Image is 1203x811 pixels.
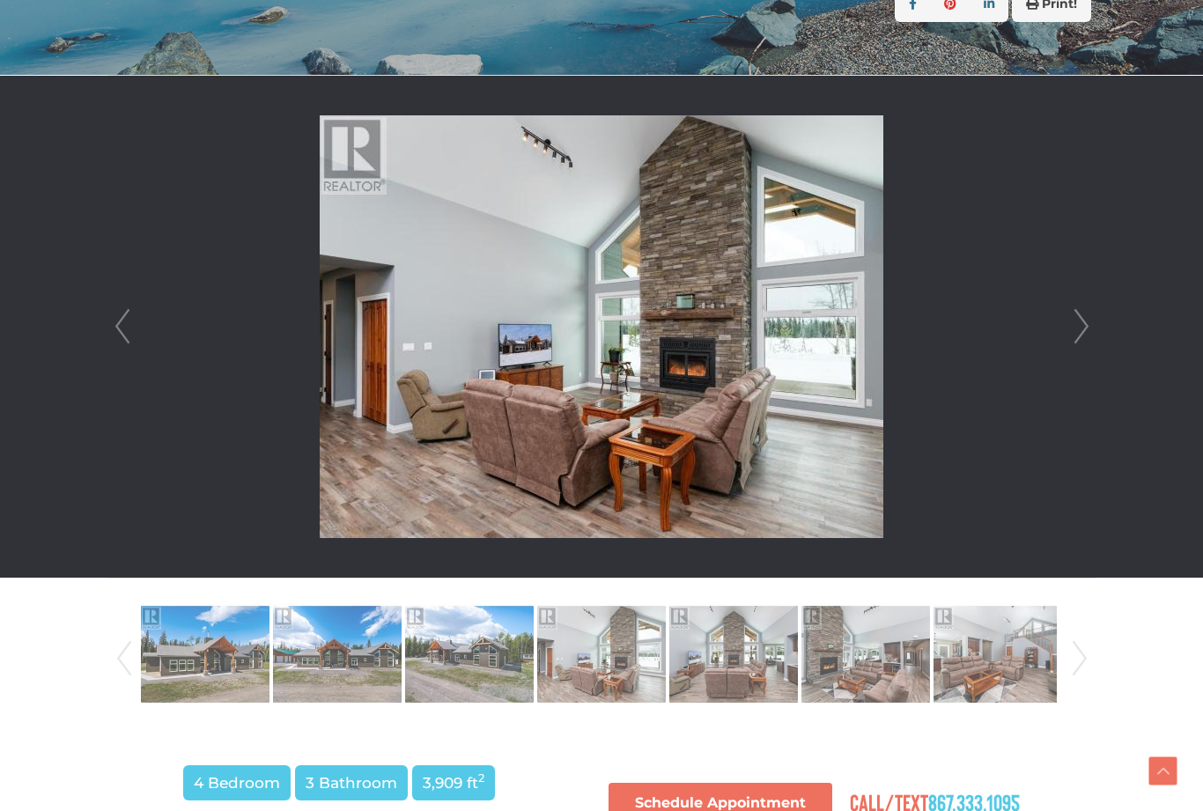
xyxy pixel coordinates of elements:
img: Property-28037870-Photo-5.jpg [669,604,798,704]
img: Property-28037870-Photo-7.jpg [934,604,1062,704]
img: Property-28037870-Photo-1.jpg [141,604,269,704]
a: Next [1068,76,1095,578]
sup: 2 [478,771,484,785]
img: Property-28037870-Photo-3.jpg [405,604,534,704]
img: 348 Dusty Trail, Whitehorse North, Yukon Y1A 6N4 - Photo 4 - 16241 [320,115,883,538]
span: 4 Bedroom [183,765,291,800]
a: Prev [111,599,137,719]
a: Prev [109,76,136,578]
img: Property-28037870-Photo-4.jpg [537,604,666,704]
img: Property-28037870-Photo-6.jpg [801,604,930,704]
img: Property-28037870-Photo-2.jpg [273,604,402,704]
a: Next [1066,599,1093,719]
span: 3 Bathroom [295,765,408,800]
span: Schedule Appointment [635,796,806,810]
span: 3,909 ft [412,765,495,800]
